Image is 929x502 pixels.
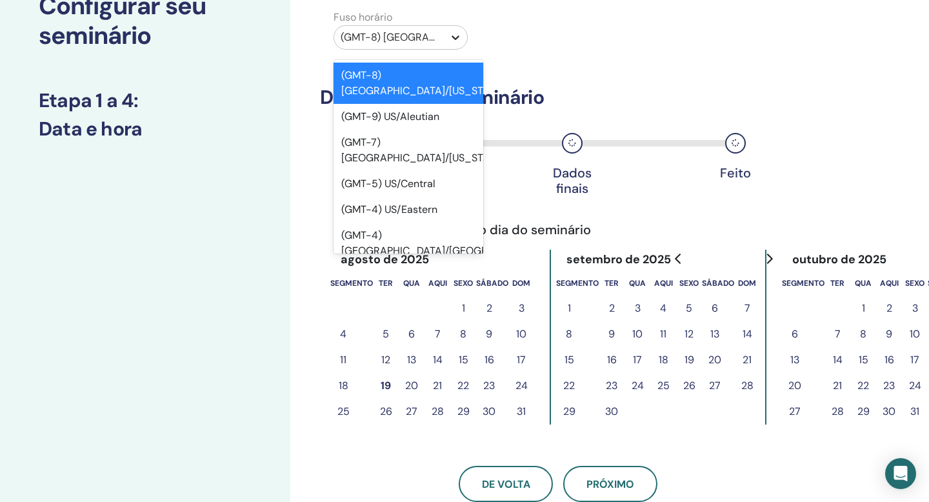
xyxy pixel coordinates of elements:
font: Data e hora [39,116,142,141]
font: 28 [832,405,844,418]
font: 5 [686,301,692,315]
font: 13 [710,327,719,341]
th: quinta-feira [650,270,676,296]
font: Fuso horário [334,10,392,24]
font: 19 [381,379,391,392]
font: 23 [483,379,495,392]
font: 13 [407,353,416,366]
font: 17 [633,353,642,366]
font: 12 [684,327,694,341]
font: qua [855,278,872,288]
font: dom [738,278,756,288]
font: 10 [910,327,920,341]
font: 30 [883,405,895,418]
font: 24 [632,379,644,392]
font: 30 [605,405,618,418]
font: 10 [516,327,526,341]
font: 10 [632,327,643,341]
font: 17 [517,353,526,366]
th: sábado [702,270,734,296]
th: quarta-feira [850,270,876,296]
font: 21 [433,379,442,392]
font: 20 [788,379,801,392]
div: Abra o Intercom Messenger [885,458,916,489]
font: 27 [406,405,417,418]
font: 8 [860,327,866,341]
th: terça-feira [373,270,399,296]
th: domingo [734,270,760,296]
font: ter [604,278,619,288]
th: terça-feira [824,270,850,296]
font: 28 [432,405,444,418]
font: sábado [702,278,734,288]
font: 1 [568,301,571,315]
font: Feito [720,165,751,181]
div: (GMT-4) [GEOGRAPHIC_DATA]/[GEOGRAPHIC_DATA]-[US_STATE] [334,223,483,279]
font: 3 [519,301,524,315]
font: Dados finais [553,165,592,197]
font: 2 [609,301,615,315]
font: aqui [880,278,899,288]
font: agosto de 2025 [341,252,429,267]
font: 3 [635,301,641,315]
th: sexta-feira [902,270,928,296]
th: segunda-feira [330,270,373,296]
font: 11 [660,327,666,341]
th: sexta-feira [676,270,702,296]
font: 7 [835,327,841,341]
font: segmento [782,278,824,288]
font: 19 [684,353,694,366]
font: 15 [564,353,574,366]
font: 4 [660,301,666,315]
font: De volta [482,477,530,491]
button: Ir para o próximo mês [759,246,779,272]
font: 12 [381,353,390,366]
th: segunda-feira [782,270,824,296]
font: qua [403,278,420,288]
font: 4 [340,327,346,341]
font: 17 [910,353,919,366]
font: 20 [708,353,721,366]
font: 14 [833,353,843,366]
button: De volta [459,466,553,502]
font: 21 [743,353,752,366]
th: quinta-feira [876,270,902,296]
font: 1 [862,301,865,315]
font: 6 [712,301,718,315]
font: 8 [566,327,572,341]
font: 28 [741,379,754,392]
font: 6 [792,327,798,341]
font: Data e hora do seminário [320,85,544,110]
font: 9 [608,327,615,341]
div: (GMT-9) US/Aleutian [334,104,483,130]
font: 14 [433,353,443,366]
font: sexo [905,278,924,288]
font: 18 [659,353,668,366]
font: 16 [484,353,494,366]
font: outubro de 2025 [792,252,886,267]
th: domingo [508,270,534,296]
font: 25 [337,405,350,418]
th: sábado [476,270,508,296]
font: 13 [790,353,799,366]
button: Próximo [563,466,657,502]
font: setembro de 2025 [566,252,671,267]
div: (GMT-7) [GEOGRAPHIC_DATA]/[US_STATE] [334,130,483,171]
font: 2 [886,301,892,315]
font: aqui [428,278,447,288]
font: 22 [857,379,869,392]
font: 27 [789,405,801,418]
font: 21 [833,379,842,392]
font: segmento [330,278,373,288]
font: 22 [457,379,469,392]
div: (GMT-4) US/Eastern [334,197,483,223]
font: 15 [859,353,868,366]
font: 16 [884,353,894,366]
font: 1 [462,301,465,315]
font: 31 [517,405,526,418]
font: 6 [408,327,415,341]
th: terça-feira [599,270,624,296]
font: ter [379,278,393,288]
font: 11 [340,353,346,366]
font: 22 [563,379,575,392]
